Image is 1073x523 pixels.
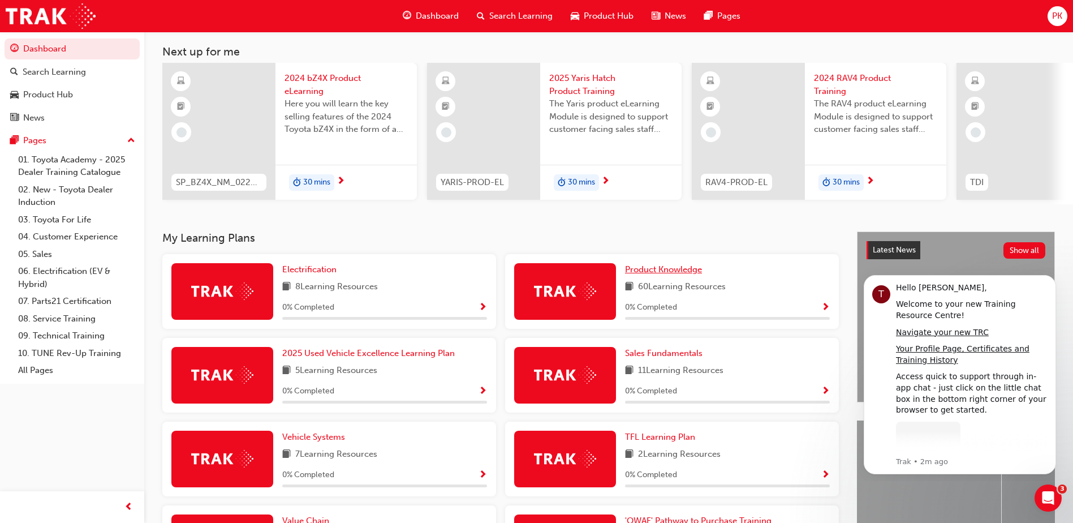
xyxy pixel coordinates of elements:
[10,67,18,78] span: search-icon
[468,5,562,28] a: search-iconSearch Learning
[10,90,19,100] span: car-icon
[489,10,553,23] span: Search Learning
[295,448,377,462] span: 7 Learning Resources
[337,177,345,187] span: next-icon
[162,63,417,200] a: SP_BZ4X_NM_0224_EL012024 bZ4X Product eLearningHere you will learn the key selling features of th...
[10,136,19,146] span: pages-icon
[652,9,660,23] span: news-icon
[706,127,716,138] span: learningRecordVerb_NONE-icon
[625,431,700,444] a: TFL Learning Plan
[971,74,979,89] span: learningResourceType_ELEARNING-icon
[14,263,140,293] a: 06. Electrification (EV & Hybrid)
[295,364,377,378] span: 5 Learning Resources
[479,468,487,482] button: Show Progress
[282,301,334,314] span: 0 % Completed
[821,303,830,313] span: Show Progress
[14,228,140,246] a: 04. Customer Experience
[558,175,566,190] span: duration-icon
[282,431,350,444] a: Vehicle Systems
[144,45,1073,58] h3: Next up for me
[706,74,714,89] span: learningResourceType_ELEARNING-icon
[971,127,981,138] span: learningRecordVerb_NONE-icon
[282,432,345,442] span: Vehicle Systems
[534,366,596,384] img: Trak
[479,384,487,398] button: Show Progress
[295,280,378,294] span: 8 Learning Resources
[10,113,19,123] span: news-icon
[177,74,185,89] span: learningResourceType_ELEARNING-icon
[534,282,596,300] img: Trak
[695,5,749,28] a: pages-iconPages
[625,264,702,275] span: Product Knowledge
[814,97,937,136] span: The RAV4 product eLearning Module is designed to support customer facing sales staff with introdu...
[176,127,187,138] span: learningRecordVerb_NONE-icon
[124,500,133,515] span: prev-icon
[847,265,1073,481] iframe: Intercom notifications message
[625,364,634,378] span: book-icon
[479,387,487,397] span: Show Progress
[692,63,946,200] a: RAV4-PROD-EL2024 RAV4 Product TrainingThe RAV4 product eLearning Module is designed to support cu...
[427,63,682,200] a: YARIS-PROD-EL2025 Yaris Hatch Product TrainingThe Yaris product eLearning Module is designed to s...
[14,345,140,362] a: 10. TUNE Rev-Up Training
[549,97,673,136] span: The Yaris product eLearning Module is designed to support customer facing sales staff with introd...
[5,62,140,83] a: Search Learning
[5,38,140,59] a: Dashboard
[705,176,768,189] span: RAV4-PROD-EL
[14,181,140,211] a: 02. New - Toyota Dealer Induction
[282,280,291,294] span: book-icon
[833,176,860,189] span: 30 mins
[625,301,677,314] span: 0 % Completed
[814,72,937,97] span: 2024 RAV4 Product Training
[282,448,291,462] span: book-icon
[821,468,830,482] button: Show Progress
[14,246,140,263] a: 05. Sales
[442,74,450,89] span: learningResourceType_ELEARNING-icon
[821,384,830,398] button: Show Progress
[571,9,579,23] span: car-icon
[625,469,677,482] span: 0 % Completed
[403,9,411,23] span: guage-icon
[282,348,455,358] span: 2025 Used Vehicle Excellence Learning Plan
[873,245,916,255] span: Latest News
[5,130,140,151] button: Pages
[638,280,726,294] span: 60 Learning Resources
[625,347,707,360] a: Sales Fundamentals
[191,450,253,468] img: Trak
[1058,485,1067,494] span: 3
[1003,242,1046,259] button: Show all
[821,301,830,315] button: Show Progress
[704,9,713,23] span: pages-icon
[534,450,596,468] img: Trak
[14,211,140,229] a: 03. Toyota For Life
[282,385,334,398] span: 0 % Completed
[638,448,721,462] span: 2 Learning Resources
[14,362,140,379] a: All Pages
[625,432,695,442] span: TFL Learning Plan
[706,100,714,114] span: booktick-icon
[866,177,874,187] span: next-icon
[282,264,337,275] span: Electrification
[441,176,504,189] span: YARIS-PROD-EL
[282,469,334,482] span: 0 % Completed
[127,134,135,148] span: up-icon
[14,327,140,345] a: 09. Technical Training
[1035,485,1062,512] iframe: Intercom live chat
[821,387,830,397] span: Show Progress
[191,282,253,300] img: Trak
[584,10,634,23] span: Product Hub
[562,5,643,28] a: car-iconProduct Hub
[665,10,686,23] span: News
[441,127,451,138] span: learningRecordVerb_NONE-icon
[568,176,595,189] span: 30 mins
[625,448,634,462] span: book-icon
[625,348,703,358] span: Sales Fundamentals
[5,36,140,130] button: DashboardSearch LearningProduct HubNews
